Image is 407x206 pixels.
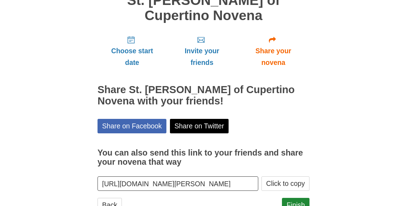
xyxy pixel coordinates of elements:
a: Share your novena [237,30,309,72]
a: Share on Twitter [170,119,229,133]
a: Choose start date [98,30,167,72]
h2: Share St. [PERSON_NAME] of Cupertino Novena with your friends! [98,84,309,107]
span: Invite your friends [174,45,230,68]
h3: You can also send this link to your friends and share your novena that way [98,149,309,166]
span: Share your novena [244,45,302,68]
a: Share on Facebook [98,119,166,133]
a: Invite your friends [167,30,237,72]
button: Click to copy [261,176,309,191]
span: Choose start date [105,45,160,68]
